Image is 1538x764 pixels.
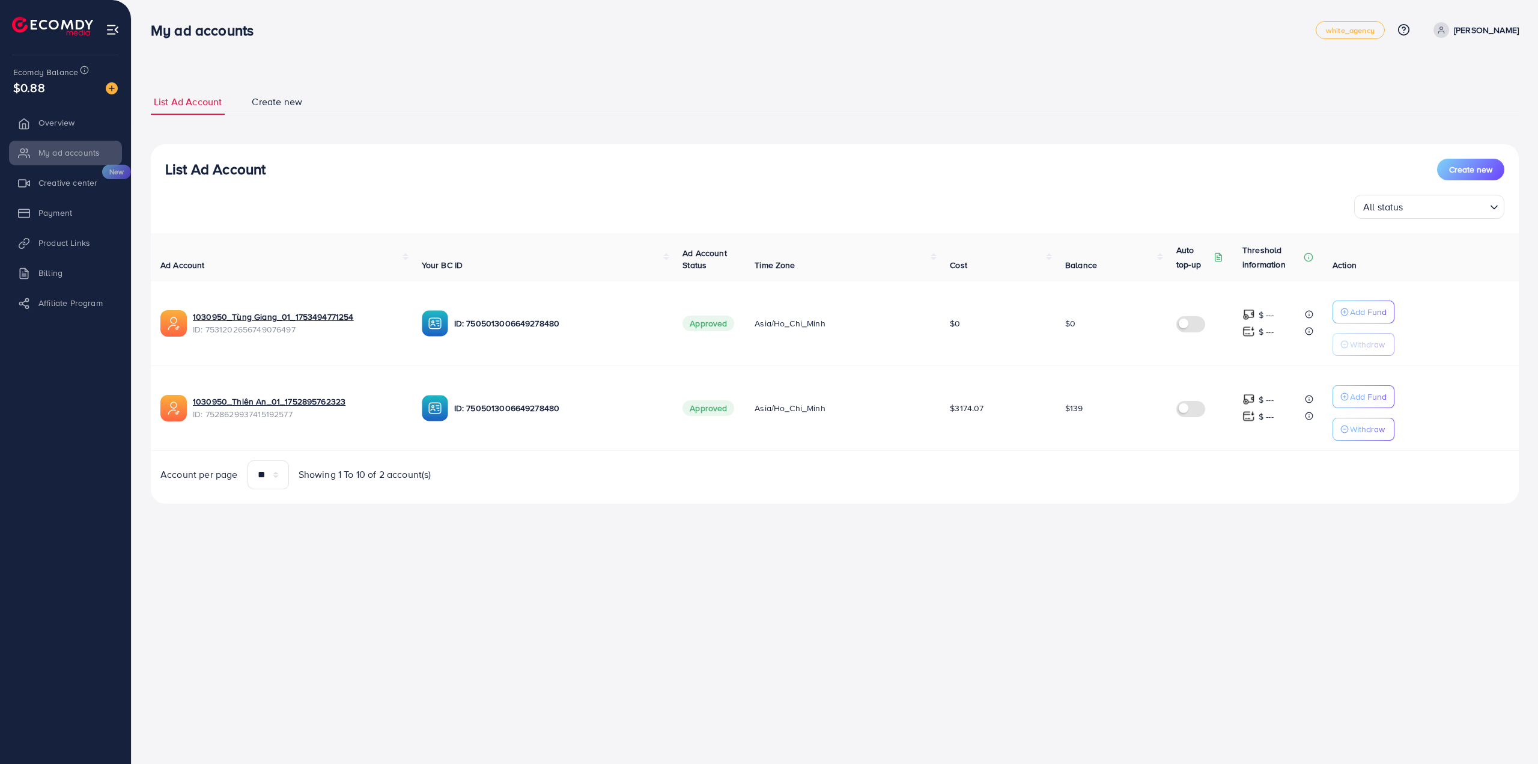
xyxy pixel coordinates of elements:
span: ID: 7531202656749076497 [193,323,403,335]
p: $ --- [1259,409,1274,424]
p: Add Fund [1350,390,1387,404]
span: Approved [682,400,734,416]
img: top-up amount [1242,393,1255,406]
button: Create new [1437,159,1504,180]
span: ID: 7528629937415192577 [193,408,403,420]
img: ic-ads-acc.e4c84228.svg [160,395,187,421]
a: white_agency [1316,21,1385,39]
span: Asia/Ho_Chi_Minh [755,317,825,329]
img: top-up amount [1242,308,1255,321]
span: Showing 1 To 10 of 2 account(s) [299,468,431,481]
img: ic-ba-acc.ded83a64.svg [422,395,448,421]
p: ID: 7505013006649278480 [454,401,664,415]
button: Withdraw [1333,418,1394,441]
p: Threshold information [1242,243,1301,272]
span: white_agency [1326,26,1375,34]
a: 1030950_Tùng Giang_01_1753494771254 [193,311,403,323]
span: Balance [1065,259,1097,271]
img: menu [106,23,120,37]
span: $3174.07 [950,402,983,414]
span: Action [1333,259,1357,271]
p: [PERSON_NAME] [1454,23,1519,37]
img: logo [12,17,93,35]
p: Withdraw [1350,337,1385,352]
span: Time Zone [755,259,795,271]
span: $0 [1065,317,1075,329]
h3: List Ad Account [165,160,266,178]
button: Add Fund [1333,301,1394,323]
div: <span class='underline'>1030950_Tùng Giang_01_1753494771254</span></br>7531202656749076497 [193,311,403,335]
img: top-up amount [1242,410,1255,423]
img: ic-ads-acc.e4c84228.svg [160,310,187,337]
span: Create new [1449,163,1492,176]
span: Ad Account Status [682,247,727,271]
span: $0 [950,317,960,329]
span: All status [1361,198,1406,216]
a: [PERSON_NAME] [1429,22,1519,38]
span: Asia/Ho_Chi_Minh [755,402,825,414]
div: Search for option [1354,195,1504,219]
span: Ecomdy Balance [13,66,78,78]
p: ID: 7505013006649278480 [454,316,664,331]
span: List Ad Account [154,95,222,109]
p: $ --- [1259,325,1274,339]
span: $139 [1065,402,1083,414]
span: Ad Account [160,259,205,271]
div: <span class='underline'>1030950_Thiên An_01_1752895762323</span></br>7528629937415192577 [193,396,403,420]
h3: My ad accounts [151,22,263,39]
span: Create new [252,95,302,109]
p: $ --- [1259,393,1274,407]
p: $ --- [1259,308,1274,322]
span: Cost [950,259,967,271]
span: Account per page [160,468,238,481]
img: ic-ba-acc.ded83a64.svg [422,310,448,337]
p: Add Fund [1350,305,1387,319]
img: image [106,82,118,94]
img: top-up amount [1242,325,1255,338]
button: Withdraw [1333,333,1394,356]
p: Withdraw [1350,422,1385,436]
span: Your BC ID [422,259,463,271]
span: $0.88 [13,79,45,96]
button: Add Fund [1333,385,1394,408]
span: Approved [682,316,734,331]
a: 1030950_Thiên An_01_1752895762323 [193,396,403,408]
p: Auto top-up [1176,243,1211,272]
input: Search for option [1407,196,1485,216]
